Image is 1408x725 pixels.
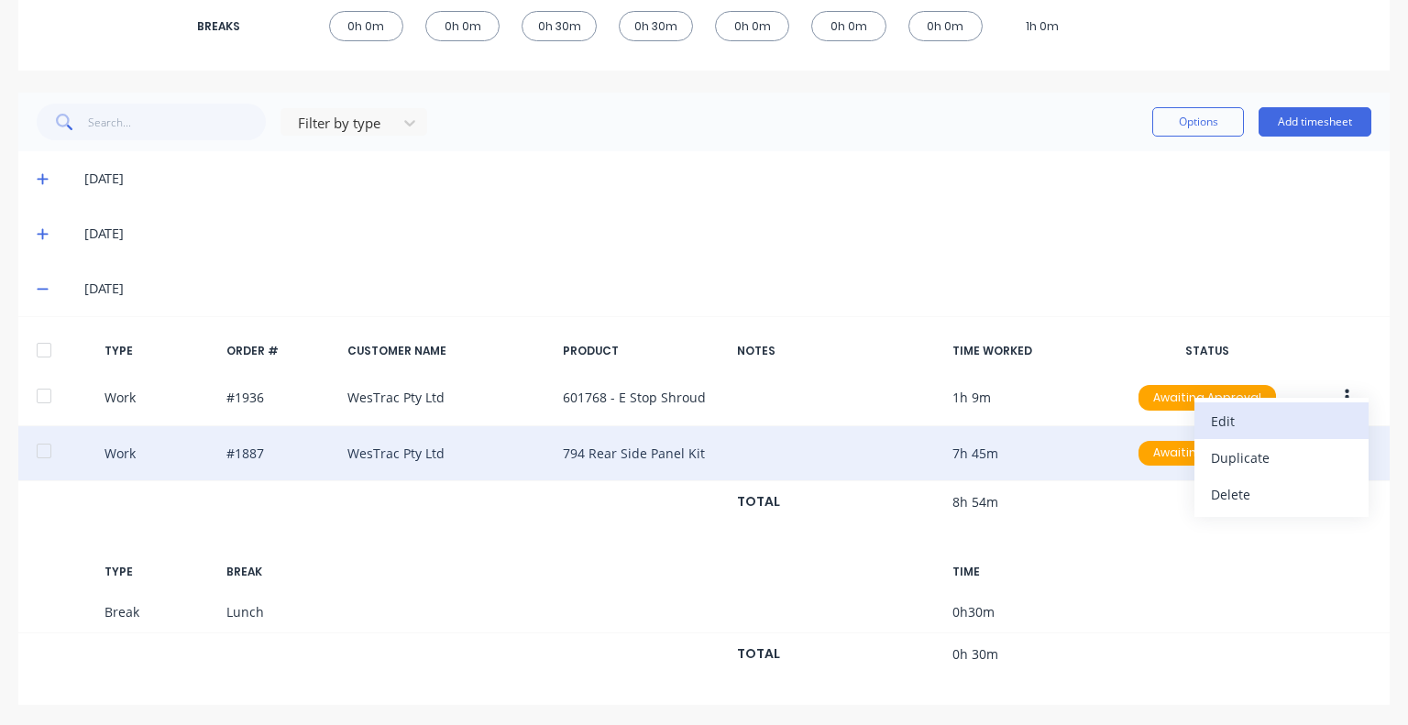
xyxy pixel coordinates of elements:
div: TYPE [104,343,211,359]
div: CUSTOMER NAME [347,343,547,359]
div: TIME WORKED [952,343,1113,359]
div: STATUS [1127,343,1287,359]
div: 0h 0m [908,11,983,41]
div: 0h 0m [811,11,885,41]
button: Options [1152,107,1244,137]
div: TYPE [104,564,211,580]
div: 0h 30m [522,11,596,41]
div: 0h 0m [425,11,500,41]
div: Awaiting Approval [1138,385,1276,411]
div: 0h 0m [329,11,403,41]
div: Delete [1211,481,1352,508]
div: TIME [952,564,1113,580]
div: [DATE] [84,224,1371,244]
div: NOTES [737,343,937,359]
button: Add timesheet [1259,107,1371,137]
input: Search... [88,104,267,140]
div: ORDER # [226,343,333,359]
div: BREAK [226,564,333,580]
div: [DATE] [84,279,1371,299]
div: 0h 30m [619,11,693,41]
div: Duplicate [1211,445,1352,471]
div: 1h 0m [1005,11,1079,41]
div: Awaiting Approval [1138,441,1276,467]
div: [DATE] [84,169,1371,189]
div: PRODUCT [563,343,723,359]
div: 0h 0m [715,11,789,41]
div: Edit [1211,408,1352,434]
div: BREAKS [197,18,270,35]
